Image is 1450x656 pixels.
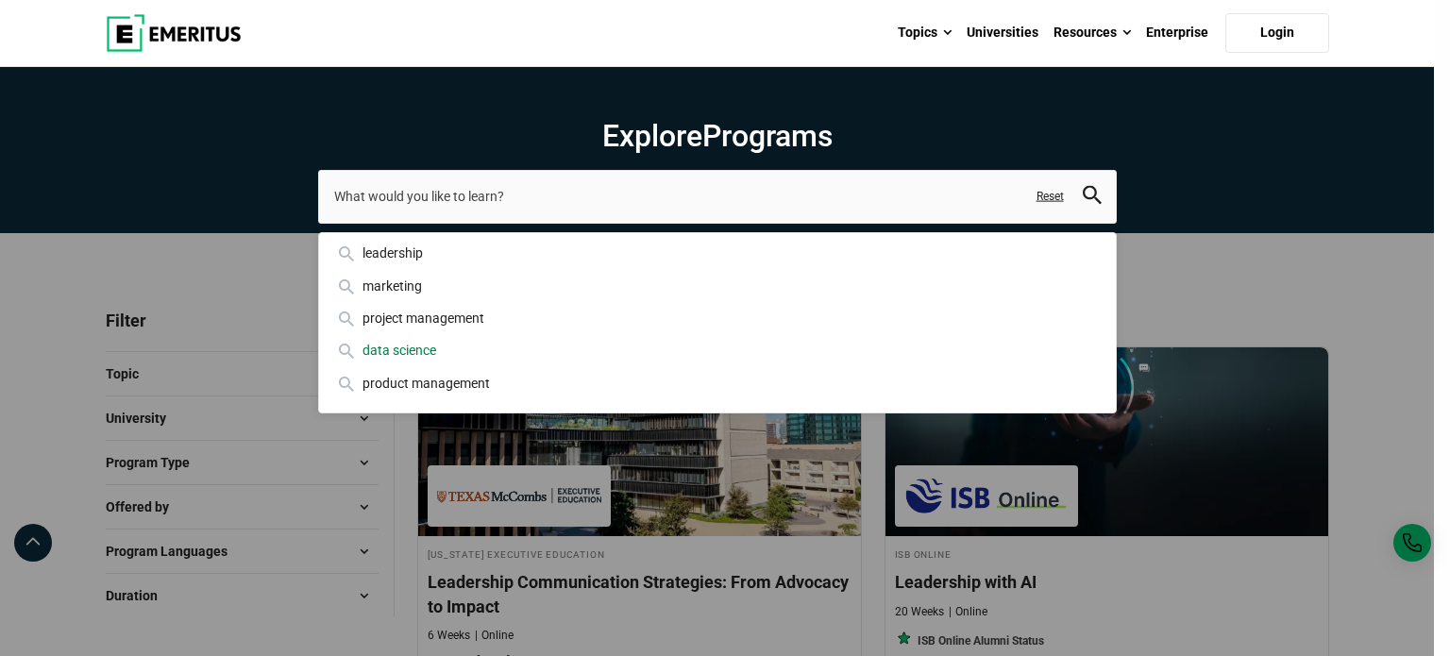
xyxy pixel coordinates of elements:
[334,276,1101,296] div: marketing
[334,243,1101,263] div: leadership
[334,308,1101,328] div: project management
[1083,191,1102,209] a: search
[1225,13,1329,53] a: Login
[334,373,1101,394] div: product management
[318,170,1117,223] input: search-page
[334,340,1101,361] div: data science
[1037,189,1064,205] a: Reset search
[318,117,1117,155] h1: Explore
[1083,186,1102,208] button: search
[702,118,833,154] span: Programs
